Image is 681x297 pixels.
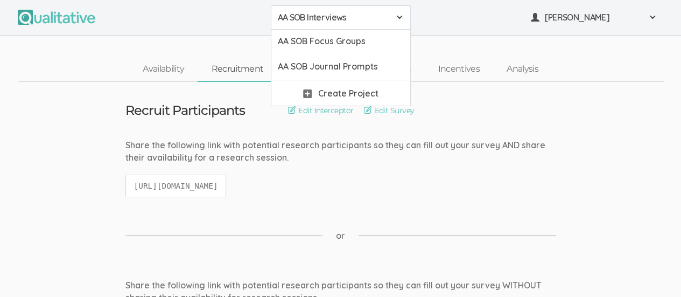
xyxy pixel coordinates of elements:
span: Create Project [318,87,378,100]
span: AA SOB Focus Groups [278,35,404,47]
a: Edit Interceptor [288,105,353,116]
a: Create Project [271,80,410,106]
a: Availability [129,58,198,81]
span: [PERSON_NAME] [545,11,642,24]
span: AA SOB Journal Prompts [278,60,404,73]
img: Qualitative [18,10,95,25]
button: [PERSON_NAME] [524,5,664,30]
iframe: Chat Widget [627,245,681,297]
button: AA SOB Interviews [271,5,411,30]
div: Share the following link with potential research participants so they can fill out your survey AN... [125,139,556,164]
h3: Recruit Participants [125,103,245,118]
a: Analysis [493,58,552,81]
a: Recruitment [198,58,277,81]
a: Edit Survey [364,105,414,116]
a: AA SOB Journal Prompts [271,55,410,80]
img: plus.svg [303,89,312,98]
a: Incentives [424,58,493,81]
span: or [336,230,345,242]
code: [URL][DOMAIN_NAME] [125,175,227,198]
a: AA SOB Focus Groups [271,30,410,55]
span: AA SOB Interviews [278,11,390,24]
